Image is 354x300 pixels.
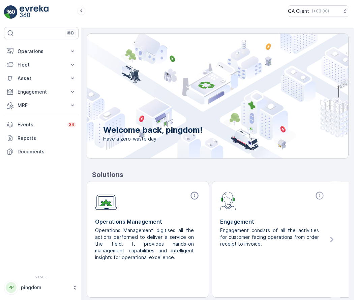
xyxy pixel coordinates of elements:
div: PP [6,282,17,293]
button: QA Client(+03:00) [288,5,349,17]
img: city illustration [57,34,348,158]
button: Asset [4,72,79,85]
span: v 1.50.3 [4,275,79,279]
p: Asset [18,75,65,82]
button: Fleet [4,58,79,72]
button: MRF [4,99,79,112]
a: Reports [4,131,79,145]
button: Engagement [4,85,79,99]
p: Operations Management digitises all the actions performed to deliver a service on the field. It p... [95,227,195,261]
p: Welcome back, pingdom! [103,125,203,135]
p: Operations Management [95,218,201,226]
button: Operations [4,45,79,58]
img: logo_light-DOdMpM7g.png [20,5,49,19]
p: Fleet [18,61,65,68]
p: 34 [69,122,75,127]
p: Engagement consists of all the activities for customer facing operations from order receipt to in... [220,227,320,247]
p: Engagement [18,89,65,95]
p: Reports [18,135,76,142]
p: MRF [18,102,65,109]
button: PPpingdom [4,280,79,295]
p: pingdom [21,284,69,291]
span: Have a zero-waste day [103,135,203,142]
p: QA Client [288,8,309,15]
a: Events34 [4,118,79,131]
p: Operations [18,48,65,55]
img: module-icon [95,191,117,210]
p: Solutions [92,170,349,180]
p: Engagement [220,218,326,226]
p: Events [18,121,63,128]
img: module-icon [220,191,236,210]
img: logo [4,5,18,19]
p: Documents [18,148,76,155]
a: Documents [4,145,79,158]
p: ⌘B [67,30,74,36]
p: ( +03:00 ) [312,8,329,14]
